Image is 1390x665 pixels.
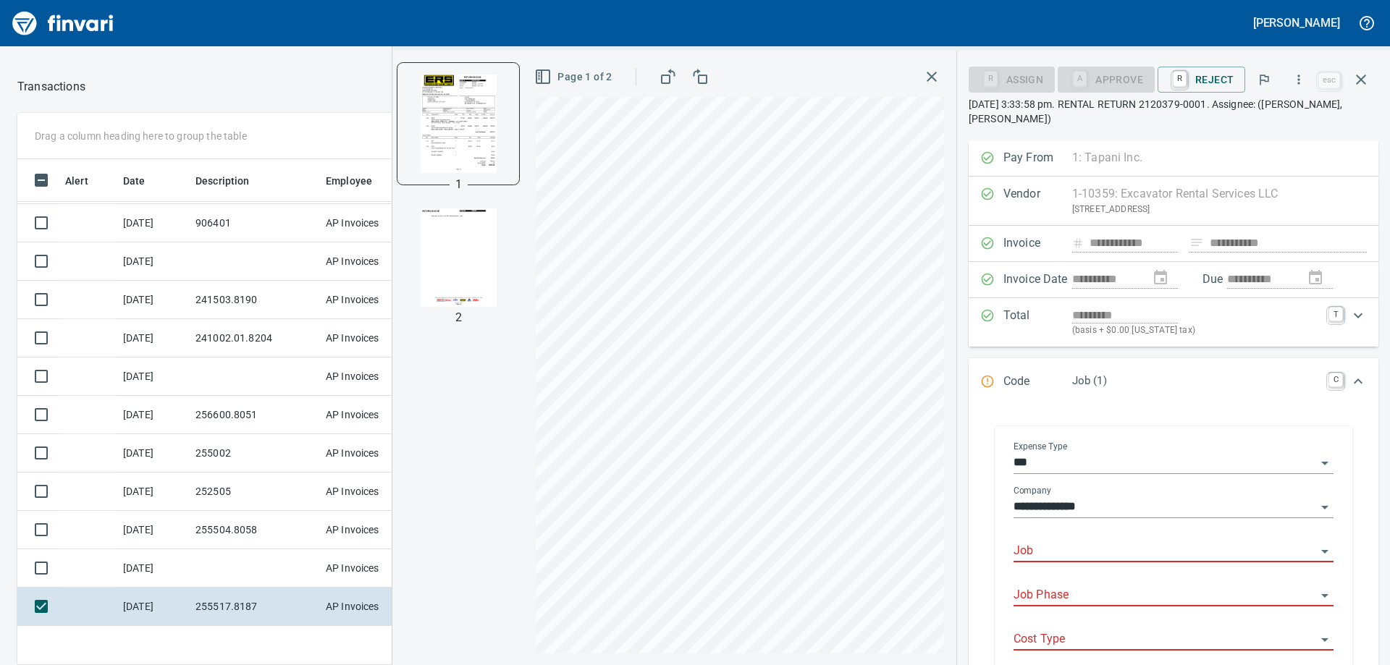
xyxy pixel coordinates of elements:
[117,204,190,242] td: [DATE]
[1328,307,1343,321] a: T
[117,281,190,319] td: [DATE]
[1253,15,1340,30] h5: [PERSON_NAME]
[17,78,85,96] nav: breadcrumb
[320,434,429,473] td: AP Invoices
[531,64,618,90] button: Page 1 of 2
[320,511,429,549] td: AP Invoices
[320,319,429,357] td: AP Invoices
[190,396,320,434] td: 256600.8051
[320,473,429,511] td: AP Invoices
[1318,72,1340,88] a: esc
[1315,630,1335,650] button: Open
[190,281,320,319] td: 241503.8190
[190,204,320,242] td: 906401
[320,204,429,242] td: AP Invoices
[65,172,107,190] span: Alert
[1014,486,1051,495] label: Company
[326,172,391,190] span: Employee
[1158,67,1245,93] button: RReject
[117,242,190,281] td: [DATE]
[320,357,429,396] td: AP Invoices
[35,129,247,143] p: Drag a column heading here to group the table
[320,281,429,319] td: AP Invoices
[1315,541,1335,562] button: Open
[190,434,320,473] td: 255002
[537,68,612,86] span: Page 1 of 2
[190,511,320,549] td: 255504.8058
[969,97,1378,126] p: [DATE] 3:33:58 pm. RENTAL RETURN 2120379-0001. Assignee: ([PERSON_NAME], [PERSON_NAME])
[190,473,320,511] td: 252505
[117,319,190,357] td: [DATE]
[326,172,372,190] span: Employee
[969,298,1378,347] div: Expand
[455,176,462,193] p: 1
[117,511,190,549] td: [DATE]
[1003,373,1072,391] p: Code
[117,396,190,434] td: [DATE]
[117,357,190,396] td: [DATE]
[1315,62,1378,97] span: Close invoice
[320,588,429,626] td: AP Invoices
[969,358,1378,406] div: Expand
[1058,72,1155,85] div: Job required
[190,319,320,357] td: 241002.01.8204
[1014,442,1067,451] label: Expense Type
[409,75,507,173] img: Page 1
[123,172,146,190] span: Date
[117,549,190,588] td: [DATE]
[1003,307,1072,338] p: Total
[65,172,88,190] span: Alert
[1173,71,1187,87] a: R
[1169,67,1234,92] span: Reject
[969,72,1055,85] div: Assign
[409,208,507,307] img: Page 2
[195,172,250,190] span: Description
[320,549,429,588] td: AP Invoices
[17,78,85,96] p: Transactions
[195,172,269,190] span: Description
[1315,585,1335,606] button: Open
[1283,64,1315,96] button: More
[123,172,164,190] span: Date
[190,588,320,626] td: 255517.8187
[1328,373,1343,387] a: C
[320,242,429,281] td: AP Invoices
[9,6,117,41] img: Finvari
[1250,12,1344,34] button: [PERSON_NAME]
[117,473,190,511] td: [DATE]
[1072,373,1320,389] p: Job (1)
[1072,323,1320,338] p: (basis + $0.00 [US_STATE] tax)
[1315,497,1335,517] button: Open
[320,396,429,434] td: AP Invoices
[1315,453,1335,473] button: Open
[1248,64,1280,96] button: Flag
[455,309,462,326] p: 2
[117,434,190,473] td: [DATE]
[117,588,190,626] td: [DATE]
